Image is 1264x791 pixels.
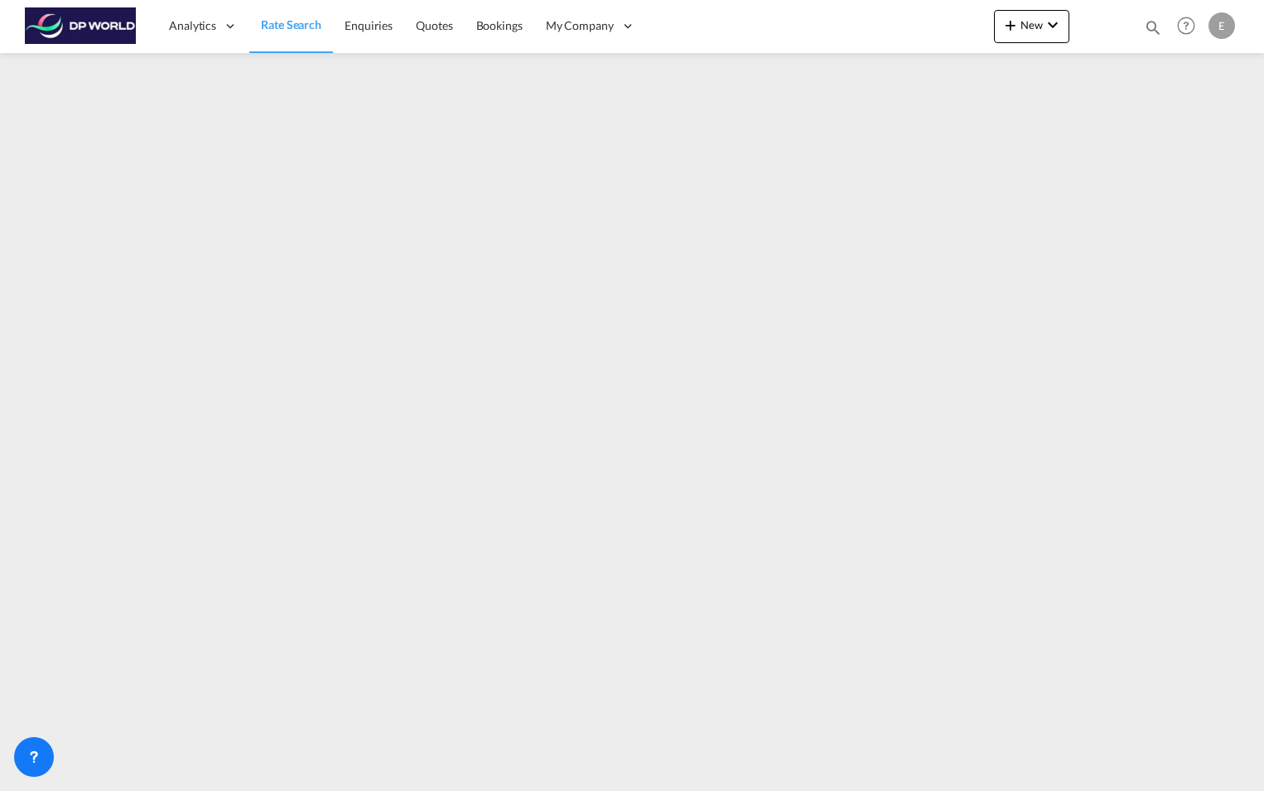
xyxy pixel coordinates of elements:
span: New [1001,18,1063,32]
span: Enquiries [345,18,393,32]
span: My Company [546,17,614,34]
span: Rate Search [261,17,321,32]
button: icon-plus 400-fgNewicon-chevron-down [994,10,1069,43]
md-icon: icon-magnify [1144,18,1162,36]
div: E [1209,12,1235,39]
span: Analytics [169,17,216,34]
span: Help [1172,12,1200,40]
span: Bookings [476,18,523,32]
div: icon-magnify [1144,18,1162,43]
span: Quotes [416,18,452,32]
md-icon: icon-chevron-down [1043,15,1063,35]
div: Help [1172,12,1209,41]
md-icon: icon-plus 400-fg [1001,15,1020,35]
img: c08ca190194411f088ed0f3ba295208c.png [25,7,137,45]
